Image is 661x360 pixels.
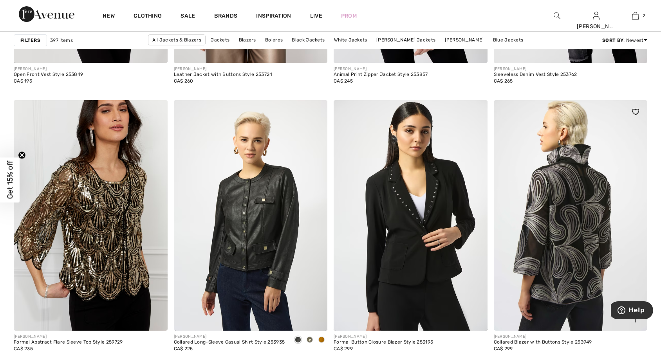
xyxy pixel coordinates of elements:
strong: Sort By [602,38,623,43]
div: Leather Jacket with Buttons Style 253724 [174,72,273,77]
span: CA$ 265 [494,78,513,84]
div: Avocado [304,334,316,347]
div: [PERSON_NAME] [577,22,615,31]
a: New [103,13,115,21]
span: CA$ 260 [174,78,193,84]
span: 2 [643,12,645,19]
a: [PERSON_NAME] Jackets [372,35,439,45]
a: Collared Blazer with Buttons Style 253949. Black/Multi [494,100,648,331]
a: Black Jackets [288,35,329,45]
div: [PERSON_NAME] [494,66,577,72]
div: [PERSON_NAME] [174,334,285,340]
a: [PERSON_NAME] [441,35,488,45]
span: 397 items [50,37,73,44]
div: [PERSON_NAME] [174,66,273,72]
a: Prom [341,12,357,20]
span: CA$ 299 [334,346,353,351]
a: Sign In [593,12,600,19]
a: Sale [181,13,195,21]
div: Collared Blazer with Buttons Style 253949 [494,340,592,345]
span: Inspiration [256,13,291,21]
a: Blazers [235,35,260,45]
img: heart_black_full.svg [632,109,639,115]
div: [PERSON_NAME] [334,334,433,340]
a: Jackets [207,35,233,45]
div: [PERSON_NAME] [494,334,592,340]
div: : Newest [602,37,647,44]
div: Animal Print Zipper Jacket Style 253857 [334,72,428,77]
span: CA$ 245 [334,78,353,84]
div: [PERSON_NAME] [14,66,83,72]
a: Live [310,12,322,20]
span: CA$ 235 [14,346,33,351]
a: Boleros [261,35,287,45]
a: White Jackets [330,35,371,45]
div: Medallion [316,334,327,347]
a: Blue Jackets [489,35,527,45]
a: Brands [214,13,238,21]
img: search the website [554,11,560,20]
img: My Info [593,11,600,20]
div: Black [292,334,304,347]
img: Collared Long-Sleeve Casual Shirt Style 253935. Black [174,100,328,331]
a: All Jackets & Blazers [148,34,206,45]
a: Clothing [134,13,162,21]
div: Formal Button Closure Blazer Style 253195 [334,340,433,345]
div: Formal Abstract Flare Sleeve Top Style 259729 [14,340,123,345]
div: [PERSON_NAME] [334,66,428,72]
strong: Filters [20,37,40,44]
iframe: Opens a widget where you can find more information [611,301,653,321]
span: Get 15% off [5,161,14,199]
div: Collared Long-Sleeve Casual Shirt Style 253935 [174,340,285,345]
span: CA$ 299 [494,346,513,351]
span: CA$ 195 [14,78,32,84]
div: Open Front Vest Style 253849 [14,72,83,77]
div: Sleeveless Denim Vest Style 253762 [494,72,577,77]
button: Close teaser [18,151,26,159]
a: 2 [616,11,654,20]
img: 1ère Avenue [19,6,74,22]
img: My Bag [632,11,639,20]
img: Formal Abstract Flare Sleeve Top Style 259729. Black/Gold [14,100,168,331]
img: Formal Button Closure Blazer Style 253195. Black [334,100,488,331]
div: [PERSON_NAME] [14,334,123,340]
span: CA$ 225 [174,346,193,351]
